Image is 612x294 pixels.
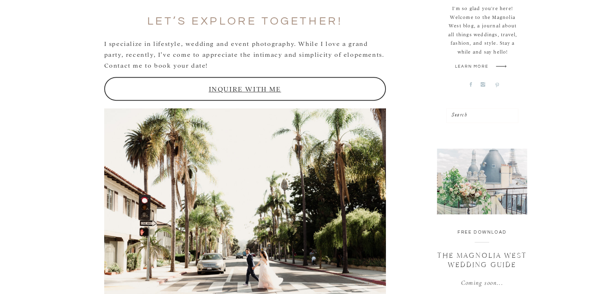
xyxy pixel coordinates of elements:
p: I specialize in lifestyle, wedding and event photography. While I love a grand party, recently, I... [104,38,386,71]
div: Search [451,112,515,120]
a: Learn more [455,63,494,72]
div: The magnolia west Wedding guide [433,251,531,270]
div: I'm so glad you're here! Welcome to the Magnolia West blog, a journal about all things weddings, ... [445,4,521,61]
h2: Let’s explore together! [104,14,386,28]
div: FREE DOWNLOAD [443,230,522,238]
a: INQUIRE WITH ME [104,77,386,101]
